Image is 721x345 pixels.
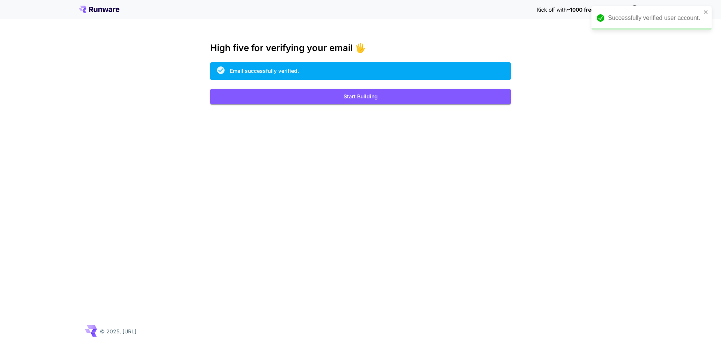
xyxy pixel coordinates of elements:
[537,6,567,13] span: Kick off with
[708,9,713,15] button: close
[613,14,706,23] div: Successfully verified user account.
[100,327,136,335] p: © 2025, [URL]
[210,43,511,53] h3: High five for verifying your email 🖐️
[230,67,299,75] div: Email successfully verified.
[210,89,511,104] button: Start Building
[567,6,624,13] span: ~1000 free images! 🎈
[627,2,642,17] button: In order to qualify for free credit, you need to sign up with a business email address and click ...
